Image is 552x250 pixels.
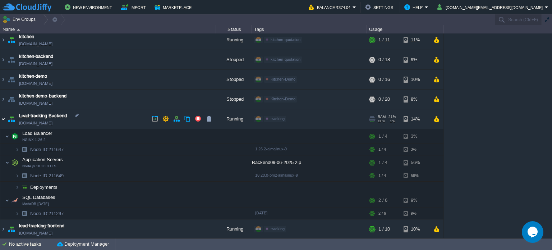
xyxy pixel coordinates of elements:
[0,219,6,239] img: AMDAwAAAACH5BAEAAAAALAAAAAABAAEAAAICRAEAOw==
[378,30,390,50] div: 1 / 11
[404,155,427,170] div: 56%
[10,193,20,208] img: AMDAwAAAACH5BAEAAAAALAAAAAABAAEAAAICRAEAOw==
[30,147,49,152] span: Node ID:
[22,130,53,136] span: Load Balancer
[6,109,17,129] img: AMDAwAAAACH5BAEAAAAALAAAAAABAAEAAAICRAEAOw==
[29,173,65,179] a: Node ID:211649
[15,170,19,181] img: AMDAwAAAACH5BAEAAAAALAAAAAABAAEAAAICRAEAOw==
[5,155,9,170] img: AMDAwAAAACH5BAEAAAAALAAAAAABAAEAAAICRAEAOw==
[10,155,20,170] img: AMDAwAAAACH5BAEAAAAALAAAAAABAAEAAAICRAEAOw==
[378,115,386,119] span: RAM
[378,170,386,181] div: 1 / 4
[404,129,427,144] div: 3%
[216,30,252,50] div: Running
[378,155,387,170] div: 1 / 4
[57,241,109,248] button: Deployment Manager
[19,60,52,67] a: [DOMAIN_NAME]
[19,182,29,193] img: AMDAwAAAACH5BAEAAAAALAAAAAABAAEAAAICRAEAOw==
[19,53,53,60] span: kitchen-backend
[19,100,52,107] a: [DOMAIN_NAME]
[22,138,46,142] span: NGINX 1.26.2
[15,182,19,193] img: AMDAwAAAACH5BAEAAAAALAAAAAABAAEAAAICRAEAOw==
[19,112,67,119] span: Lead-tracking Backend
[22,156,64,163] span: Application Servers
[19,73,47,80] a: kitchen-demo
[19,119,52,127] a: [DOMAIN_NAME]
[19,170,29,181] img: AMDAwAAAACH5BAEAAAAALAAAAAABAAEAAAICRAEAOw==
[0,30,6,50] img: AMDAwAAAACH5BAEAAAAALAAAAAABAAEAAAICRAEAOw==
[404,219,427,239] div: 10%
[255,211,267,215] span: [DATE]
[252,25,367,33] div: Tags
[6,30,17,50] img: AMDAwAAAACH5BAEAAAAALAAAAAABAAEAAAICRAEAOw==
[404,30,427,50] div: 11%
[378,208,386,219] div: 2 / 6
[378,90,390,109] div: 0 / 20
[216,70,252,89] div: Stopped
[29,173,65,179] span: 211649
[404,109,427,129] div: 14%
[271,117,285,121] span: tracking
[378,119,385,123] span: CPU
[30,211,49,216] span: Node ID:
[29,146,65,153] span: 211647
[365,3,395,12] button: Settings
[9,238,54,250] div: No active tasks
[19,40,52,47] a: [DOMAIN_NAME]
[378,193,387,208] div: 2 / 6
[309,3,353,12] button: Balance ₹374.04
[378,129,387,144] div: 1 / 4
[30,173,49,178] span: Node ID:
[216,50,252,69] div: Stopped
[19,80,52,87] a: [DOMAIN_NAME]
[29,210,65,217] span: 211297
[22,194,56,200] span: SQL Databases
[0,90,6,109] img: AMDAwAAAACH5BAEAAAAALAAAAAABAAEAAAICRAEAOw==
[17,29,20,31] img: AMDAwAAAACH5BAEAAAAALAAAAAABAAEAAAICRAEAOw==
[65,3,114,12] button: New Environment
[1,25,216,33] div: Name
[216,219,252,239] div: Running
[22,202,49,206] span: MariaDB [DATE]
[5,129,9,144] img: AMDAwAAAACH5BAEAAAAALAAAAAABAAEAAAICRAEAOw==
[10,129,20,144] img: AMDAwAAAACH5BAEAAAAALAAAAAABAAEAAAICRAEAOw==
[5,193,9,208] img: AMDAwAAAACH5BAEAAAAALAAAAAABAAEAAAICRAEAOw==
[0,70,6,89] img: AMDAwAAAACH5BAEAAAAALAAAAAABAAEAAAICRAEAOw==
[404,50,427,69] div: 9%
[404,208,427,219] div: 9%
[271,37,300,42] span: kitchen-quotation
[19,92,66,100] a: kitchen-demo-backend
[216,25,252,33] div: Status
[404,3,425,12] button: Help
[29,210,65,217] a: Node ID:211297
[367,25,443,33] div: Usage
[22,195,56,200] a: SQL DatabasesMariaDB [DATE]
[155,3,194,12] button: Marketplace
[22,131,53,136] a: Load BalancerNGINX 1.26.2
[19,208,29,219] img: AMDAwAAAACH5BAEAAAAALAAAAAABAAEAAAICRAEAOw==
[19,144,29,155] img: AMDAwAAAACH5BAEAAAAALAAAAAABAAEAAAICRAEAOw==
[19,229,52,237] a: [DOMAIN_NAME]
[19,222,64,229] a: lead-tracking-frontend
[522,221,545,243] iframe: chat widget
[19,33,34,40] span: kitchen
[404,144,427,155] div: 3%
[0,50,6,69] img: AMDAwAAAACH5BAEAAAAALAAAAAABAAEAAAICRAEAOw==
[378,144,386,155] div: 1 / 4
[255,173,298,177] span: 18.20.0-pm2-almalinux-9
[29,146,65,153] a: Node ID:211647
[378,219,390,239] div: 1 / 10
[6,50,17,69] img: AMDAwAAAACH5BAEAAAAALAAAAAABAAEAAAICRAEAOw==
[22,157,64,162] a: Application ServersNode.js 18.20.0 LTS
[216,90,252,109] div: Stopped
[6,70,17,89] img: AMDAwAAAACH5BAEAAAAALAAAAAABAAEAAAICRAEAOw==
[388,115,396,119] span: 21%
[29,184,59,190] a: Deployments
[15,208,19,219] img: AMDAwAAAACH5BAEAAAAALAAAAAABAAEAAAICRAEAOw==
[404,170,427,181] div: 56%
[378,70,390,89] div: 0 / 16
